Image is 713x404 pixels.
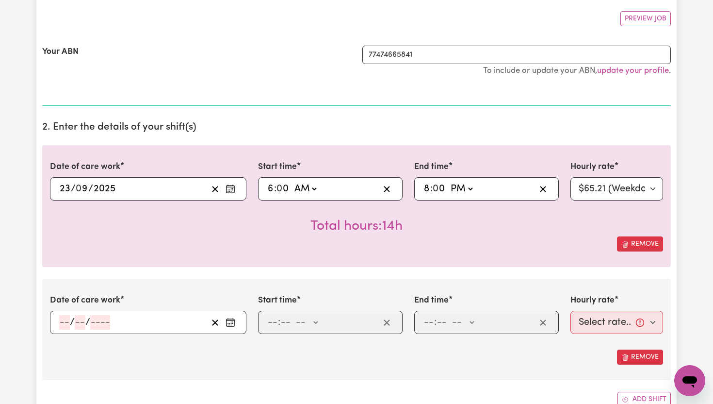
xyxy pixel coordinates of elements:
h2: 2. Enter the details of your shift(s) [42,121,671,134]
span: : [434,317,437,328]
input: -- [267,315,278,330]
input: -- [59,182,71,196]
small: To include or update your ABN, . [483,67,671,75]
input: -- [280,315,291,330]
label: Date of care work [50,294,120,307]
button: Enter the date of care work [223,182,238,196]
span: Total hours worked: 14 hours [310,219,403,233]
input: ---- [93,182,116,196]
button: Enter the date of care work [223,315,238,330]
iframe: Button to launch messaging window [674,365,705,396]
span: 0 [76,184,81,194]
label: Date of care work [50,161,120,173]
input: ---- [90,315,110,330]
span: / [71,184,76,194]
input: -- [437,315,447,330]
label: End time [414,161,449,173]
input: -- [267,182,274,196]
span: : [278,317,280,328]
input: -- [434,182,446,196]
label: Start time [258,294,297,307]
input: -- [75,315,85,330]
span: 0 [433,184,438,194]
label: Hourly rate [570,294,615,307]
span: / [70,317,75,328]
button: Preview Job [620,11,671,26]
input: -- [59,315,70,330]
input: -- [76,182,88,196]
button: Clear date [208,182,223,196]
label: End time [414,294,449,307]
button: Remove this shift [617,350,663,365]
button: Remove this shift [617,236,663,252]
span: / [88,184,93,194]
span: : [274,184,276,194]
label: Hourly rate [570,161,615,173]
input: -- [423,182,430,196]
label: Your ABN [42,46,79,58]
span: / [85,317,90,328]
input: -- [277,182,290,196]
span: : [430,184,433,194]
label: Start time [258,161,297,173]
span: 0 [276,184,282,194]
button: Clear date [208,315,223,330]
input: -- [423,315,434,330]
a: update your profile [597,67,669,75]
